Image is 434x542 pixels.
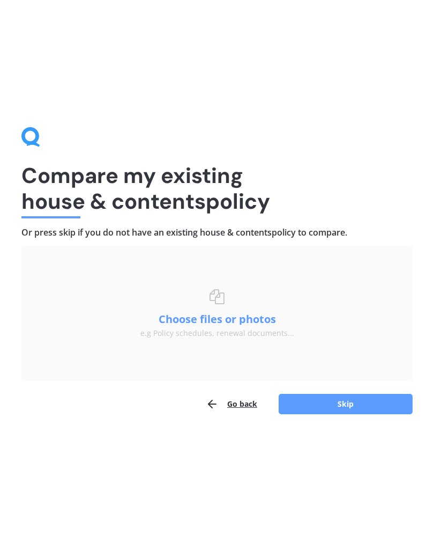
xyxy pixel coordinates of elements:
[21,163,413,214] h1: Compare my existing house & contents policy
[206,393,257,415] button: Go back
[21,227,413,238] h4: Or press skip if you do not have an existing house & contents policy to compare.
[150,314,284,325] button: Choose files or photos
[279,394,413,414] button: Skip
[140,329,294,338] div: e.g Policy schedules, renewal documents...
